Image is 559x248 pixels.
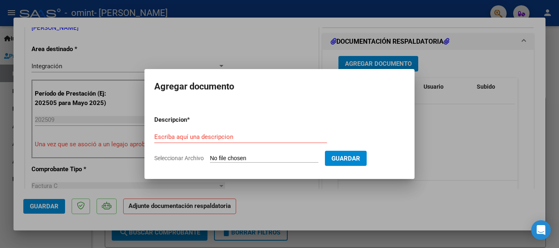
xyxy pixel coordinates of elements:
p: Descripcion [154,115,230,125]
button: Guardar [325,151,367,166]
span: Guardar [331,155,360,162]
div: Open Intercom Messenger [531,220,551,240]
span: Seleccionar Archivo [154,155,204,161]
h2: Agregar documento [154,79,405,94]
